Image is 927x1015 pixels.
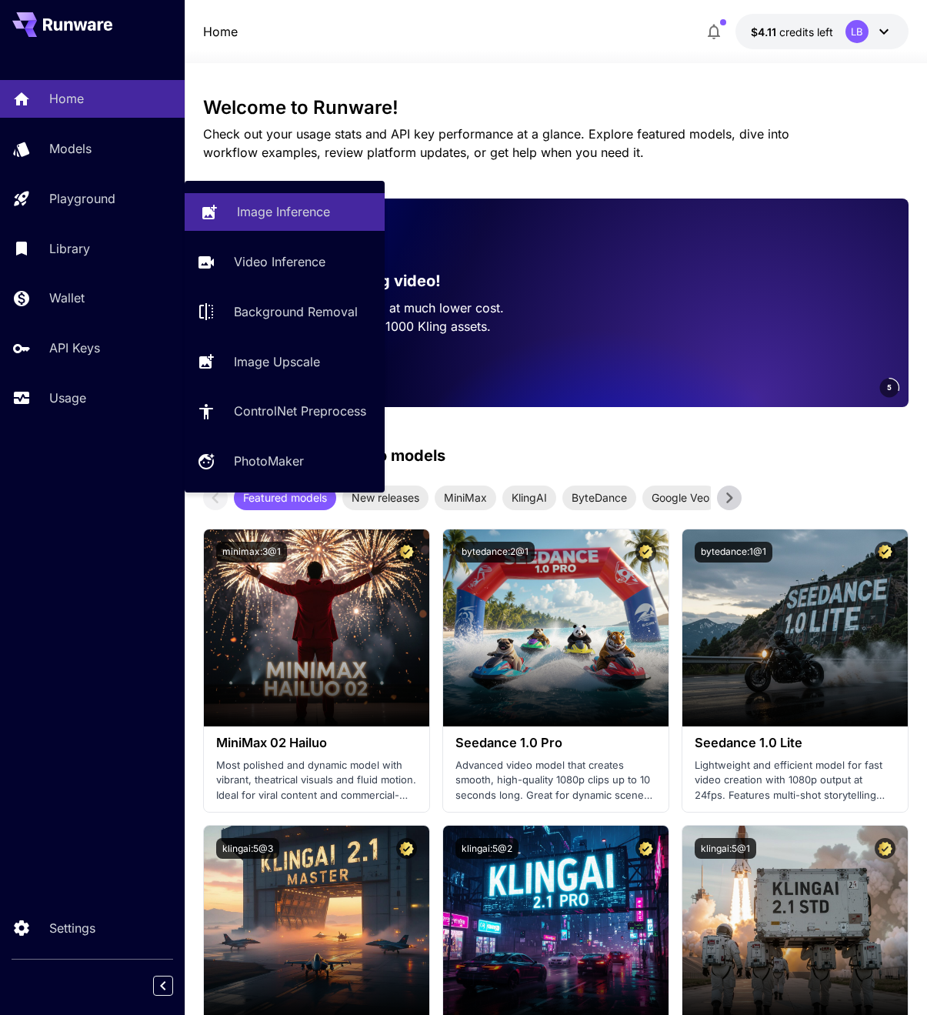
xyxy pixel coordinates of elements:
p: Image Upscale [234,352,320,371]
span: $4.11 [751,25,779,38]
p: Video Inference [234,252,325,271]
button: Collapse sidebar [153,976,173,996]
span: KlingAI [502,489,556,506]
button: bytedance:1@1 [695,542,772,563]
p: Home [203,22,238,41]
button: minimax:3@1 [216,542,287,563]
span: 5 [887,382,892,393]
img: alt [443,529,669,726]
nav: breadcrumb [203,22,238,41]
p: Image Inference [237,202,330,221]
a: Background Removal [185,293,385,331]
button: Certified Model – Vetted for best performance and includes a commercial license. [875,838,895,859]
span: credits left [779,25,833,38]
h3: Welcome to Runware! [203,97,909,119]
p: Home [49,89,84,108]
button: Certified Model – Vetted for best performance and includes a commercial license. [635,542,656,563]
button: Certified Model – Vetted for best performance and includes a commercial license. [875,542,895,563]
p: Models [49,139,92,158]
span: Google Veo [642,489,719,506]
button: Certified Model – Vetted for best performance and includes a commercial license. [396,838,417,859]
p: Playground [49,189,115,208]
a: ControlNet Preprocess [185,392,385,430]
p: PhotoMaker [234,452,304,470]
button: $4.11038 [735,14,909,49]
button: Certified Model – Vetted for best performance and includes a commercial license. [396,542,417,563]
span: New releases [342,489,428,506]
span: Check out your usage stats and API key performance at a glance. Explore featured models, dive int... [203,126,789,160]
div: Collapse sidebar [165,972,185,1000]
h3: MiniMax 02 Hailuo [216,736,417,750]
p: API Keys [49,339,100,357]
span: Featured models [234,489,336,506]
p: Background Removal [234,302,358,321]
p: Library [49,239,90,258]
img: alt [204,529,429,726]
a: Image Upscale [185,342,385,380]
a: PhotoMaker [185,442,385,480]
button: klingai:5@1 [695,838,756,859]
div: $4.11038 [751,24,833,40]
img: alt [682,529,908,726]
a: Image Inference [185,193,385,231]
p: Wallet [49,289,85,307]
p: Usage [49,389,86,407]
p: Settings [49,919,95,937]
button: Certified Model – Vetted for best performance and includes a commercial license. [635,838,656,859]
span: MiniMax [435,489,496,506]
a: Video Inference [185,243,385,281]
button: bytedance:2@1 [455,542,535,563]
p: ControlNet Preprocess [234,402,366,420]
h3: Seedance 1.0 Lite [695,736,895,750]
p: Lightweight and efficient model for fast video creation with 1080p output at 24fps. Features mult... [695,758,895,803]
button: klingai:5@2 [455,838,519,859]
h3: Seedance 1.0 Pro [455,736,656,750]
span: ByteDance [562,489,636,506]
p: Advanced video model that creates smooth, high-quality 1080p clips up to 10 seconds long. Great f... [455,758,656,803]
p: Most polished and dynamic model with vibrant, theatrical visuals and fluid motion. Ideal for vira... [216,758,417,803]
div: LB [845,20,869,43]
button: klingai:5@3 [216,838,279,859]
